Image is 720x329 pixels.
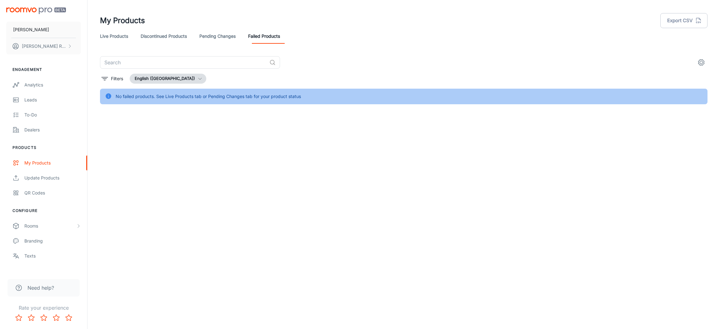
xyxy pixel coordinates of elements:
p: [PERSON_NAME] [13,26,49,33]
button: filter [100,74,125,84]
a: Failed Products [248,29,280,44]
div: Dealers [24,126,81,133]
button: [PERSON_NAME] [6,22,81,38]
button: settings [695,56,707,69]
h1: My Products [100,15,145,26]
div: No failed products. See Live Products tab or Pending Changes tab for your product status [116,91,301,102]
p: [PERSON_NAME] Redfield [22,43,66,50]
a: Discontinued Products [141,29,187,44]
a: Pending Changes [199,29,236,44]
div: To-do [24,111,81,118]
div: Leads [24,96,81,103]
a: Live Products [100,29,128,44]
button: English ([GEOGRAPHIC_DATA]) [130,74,206,84]
p: Filters [111,75,123,82]
button: [PERSON_NAME] Redfield [6,38,81,54]
img: Roomvo PRO Beta [6,7,66,14]
div: Analytics [24,81,81,88]
button: Export CSV [660,13,707,28]
input: Search [100,56,267,69]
